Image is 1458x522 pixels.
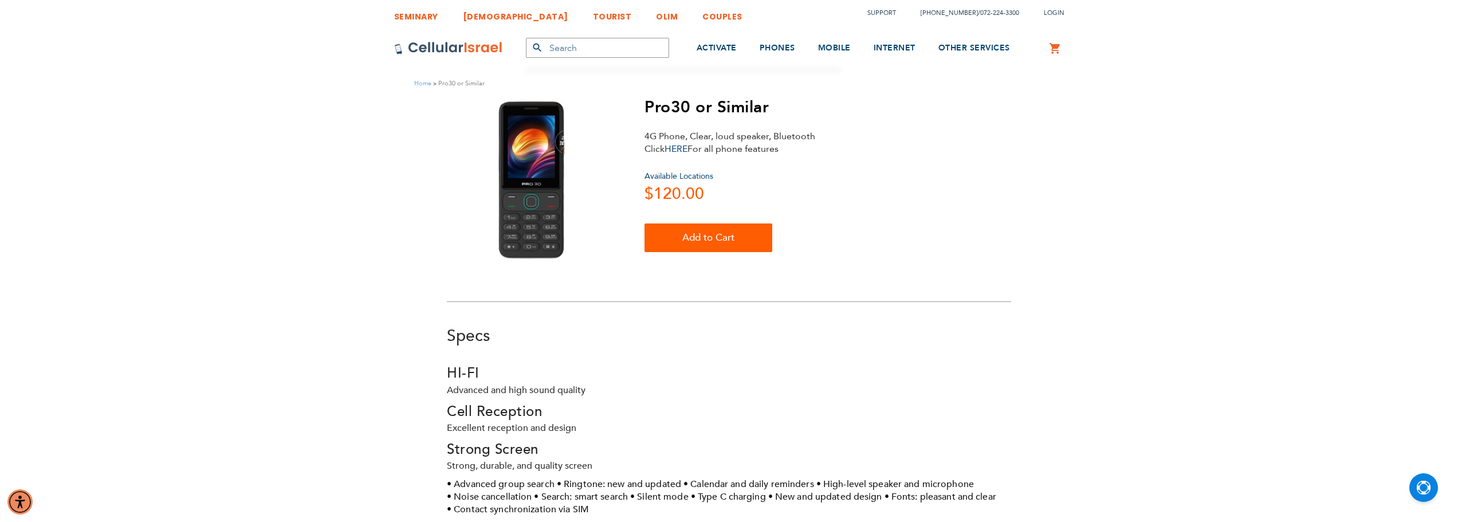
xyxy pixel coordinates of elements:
[593,3,632,24] a: TOURIST
[697,42,737,53] span: ACTIVATE
[447,402,1011,422] h3: Cell Reception
[874,42,915,53] span: INTERNET
[768,490,882,503] li: New and updated design
[697,27,737,70] a: ACTIVATE
[644,143,815,155] p: Click For all phone features
[7,489,33,515] div: Accessibility Menu
[644,171,713,182] a: Available Locations
[534,490,628,503] li: Search: smart search
[885,490,996,503] li: Fonts: pleasant and clear
[447,478,555,490] li: Advanced group search
[447,503,589,516] li: Contact synchronization via SIM
[394,3,438,24] a: SEMINARY
[702,3,742,24] a: COUPLES
[431,78,485,89] li: Pro30 or Similar
[644,97,815,117] h1: Pro30 or Similar
[630,490,689,503] li: Silent mode
[665,143,687,155] a: HERE
[447,460,1011,472] p: Strong, durable, and quality screen
[818,42,851,53] span: MOBILE
[921,9,978,17] a: [PHONE_NUMBER]
[447,384,1011,397] p: Advanced and high sound quality
[818,27,851,70] a: MOBILE
[447,440,1011,460] h3: Strong Screen
[644,183,704,205] span: $120.00
[874,27,915,70] a: INTERNET
[447,422,1011,434] p: Excellent reception and design
[414,79,431,88] a: Home
[394,41,503,55] img: Cellular Israel Logo
[682,226,734,249] span: Add to Cart
[760,27,795,70] a: PHONES
[760,42,795,53] span: PHONES
[656,3,678,24] a: OLIM
[938,27,1010,70] a: OTHER SERVICES
[526,38,669,58] input: Search
[447,364,1011,383] h3: HI-FI
[644,223,772,252] button: Add to Cart
[980,9,1019,17] a: 072-224-3300
[867,9,896,17] a: Support
[938,42,1010,53] span: OTHER SERVICES
[644,130,815,155] div: 4G Phone, Clear, loud speaker, Bluetooth
[496,97,565,264] img: pro30
[909,5,1019,21] li: /
[1044,9,1064,17] span: Login
[447,490,532,503] li: Noise cancellation
[463,3,568,24] a: [DEMOGRAPHIC_DATA]
[683,478,814,490] li: Calendar and daily reminders
[816,478,974,490] li: High-level speaker and microphone
[691,490,766,503] li: Type C charging
[447,325,490,347] a: Specs
[557,478,681,490] li: Ringtone: new and updated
